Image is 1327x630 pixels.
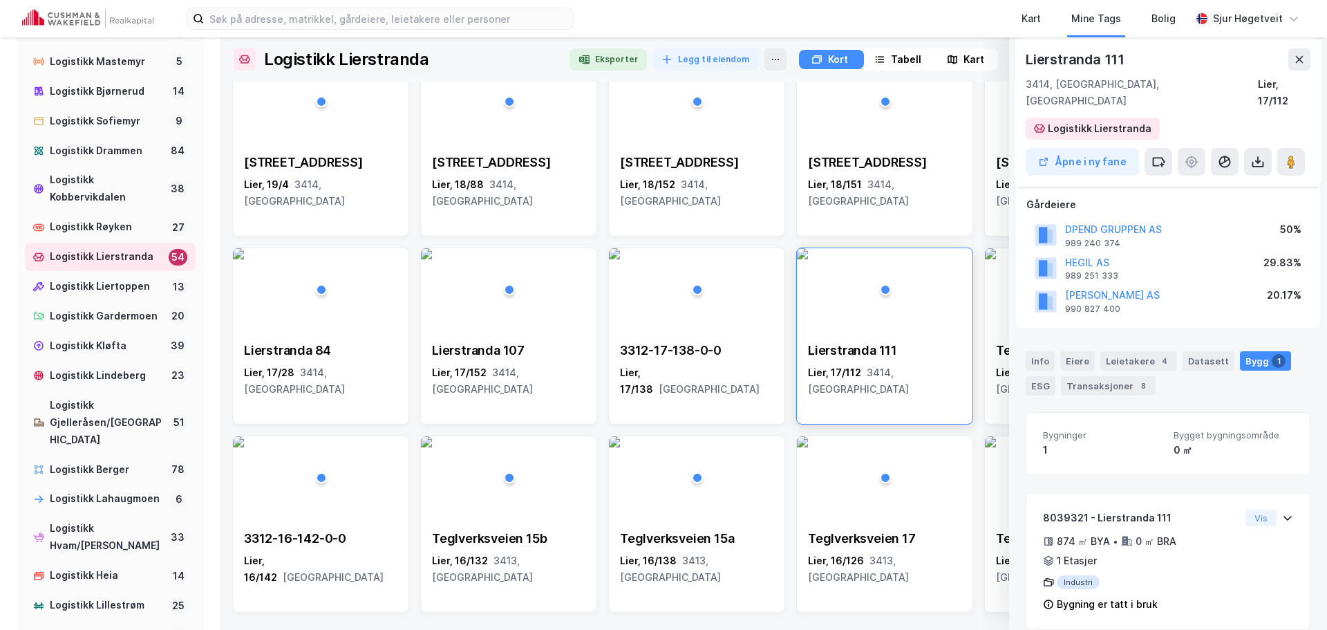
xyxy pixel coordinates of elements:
[25,562,196,590] a: Logistikk Heia14
[1151,10,1176,27] div: Bolig
[1136,379,1150,393] div: 8
[50,397,165,449] div: Logistikk Gjelleråsen/[GEOGRAPHIC_DATA]
[169,219,187,236] div: 27
[50,113,165,130] div: Logistikk Sofiemyr
[50,567,164,584] div: Logistikk Heia
[244,176,397,210] div: Lier, 19/4
[1065,304,1120,315] div: 990 827 400
[808,555,909,583] span: 3413, [GEOGRAPHIC_DATA]
[204,8,573,29] input: Søk på adresse, matrikkel, gårdeiere, leietakere eller personer
[25,515,196,560] a: Logistikk Hvam/[PERSON_NAME]33
[1174,442,1293,458] div: 0 ㎡
[1100,351,1177,371] div: Leietakere
[1183,351,1234,371] div: Datasett
[50,461,163,479] div: Logistikk Berger
[797,436,808,447] img: 256x120
[985,248,996,259] img: 256x120
[1057,533,1110,550] div: 874 ㎡ BYA
[50,248,163,266] div: Logistikk Lierstranda
[996,530,1149,547] div: Teglverksveien 1
[432,342,585,359] div: Lierstranda 107
[1280,221,1301,238] div: 50%
[808,530,961,547] div: Teglverksveien 17
[50,520,162,555] div: Logistikk Hvam/[PERSON_NAME]
[808,553,961,586] div: Lier, 16/126
[1272,354,1286,368] div: 1
[25,302,196,331] a: Logistikk Gardermoen20
[432,367,533,395] span: 3414, [GEOGRAPHIC_DATA]
[168,180,187,197] div: 38
[25,332,196,360] a: Logistikk Kløfta39
[1267,287,1301,304] div: 20.17%
[1026,376,1055,396] div: ESG
[25,272,196,301] a: Logistikk Liertoppen13
[25,591,196,620] a: Logistikk Lillestrøm25
[432,364,585,398] div: Lier, 17/152
[996,555,1097,583] span: 3413, [GEOGRAPHIC_DATA]
[1026,148,1139,176] button: Åpne i ny fane
[808,367,909,395] span: 3414, [GEOGRAPHIC_DATA]
[244,154,397,171] div: [STREET_ADDRESS]
[25,243,196,271] a: Logistikk Lierstranda54
[50,219,164,236] div: Logistikk Røyken
[620,176,773,210] div: Lier, 18/152
[50,308,163,325] div: Logistikk Gardermoen
[244,342,397,359] div: Lierstranda 84
[1026,351,1055,371] div: Info
[25,137,196,165] a: Logistikk Drammen84
[1258,564,1327,630] div: Kontrollprogram for chat
[1043,442,1163,458] div: 1
[244,367,345,395] span: 3414, [GEOGRAPHIC_DATA]
[996,178,1097,207] span: 3414, [GEOGRAPHIC_DATA]
[169,597,187,614] div: 25
[171,491,187,508] div: 6
[996,364,1149,398] div: Lier, 16/141
[50,172,162,206] div: Logistikk Kobbervikdalen
[421,436,432,447] img: 256x120
[797,248,808,259] img: 256x120
[432,154,585,171] div: [STREET_ADDRESS]
[620,553,773,586] div: Lier, 16/138
[25,485,196,513] a: Logistikk Lahaugmoen6
[244,178,345,207] span: 3414, [GEOGRAPHIC_DATA]
[432,555,533,583] span: 3413, [GEOGRAPHIC_DATA]
[170,83,187,100] div: 14
[421,248,432,259] img: 256x120
[171,53,187,70] div: 5
[244,364,397,398] div: Lier, 17/28
[25,166,196,212] a: Logistikk Kobbervikdalen38
[168,337,187,354] div: 39
[1245,510,1277,526] button: Vis
[808,178,909,207] span: 3414, [GEOGRAPHIC_DATA]
[1057,553,1097,569] div: 1 Etasjer
[50,83,164,100] div: Logistikk Bjørnerud
[963,51,984,68] div: Kart
[891,51,921,68] div: Tabell
[1061,376,1156,396] div: Transaksjoner
[1022,10,1041,27] div: Kart
[233,436,244,447] img: 256x120
[1071,10,1121,27] div: Mine Tags
[996,176,1149,210] div: Lier, 18/106
[170,279,187,295] div: 13
[233,248,244,259] img: 256x120
[620,178,721,207] span: 3414, [GEOGRAPHIC_DATA]
[1065,238,1120,249] div: 989 240 374
[170,568,187,584] div: 14
[1263,254,1301,271] div: 29.83%
[828,51,848,68] div: Kort
[1174,429,1293,441] span: Bygget bygningsområde
[620,555,721,583] span: 3413, [GEOGRAPHIC_DATA]
[22,9,153,28] img: cushman-wakefield-realkapital-logo.202ea83816669bd177139c58696a8fa1.svg
[1258,564,1327,630] iframe: Chat Widget
[1043,510,1240,526] div: 8039321 - Lierstranda 111
[25,362,196,390] a: Logistikk Lindeberg23
[996,553,1149,586] div: Lier, 16/131
[283,571,384,583] span: [GEOGRAPHIC_DATA]
[1113,536,1118,547] div: •
[808,154,961,171] div: [STREET_ADDRESS]
[609,248,620,259] img: 256x120
[1136,533,1176,550] div: 0 ㎡ BRA
[1026,76,1258,109] div: 3414, [GEOGRAPHIC_DATA], [GEOGRAPHIC_DATA]
[50,490,165,508] div: Logistikk Lahaugmoen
